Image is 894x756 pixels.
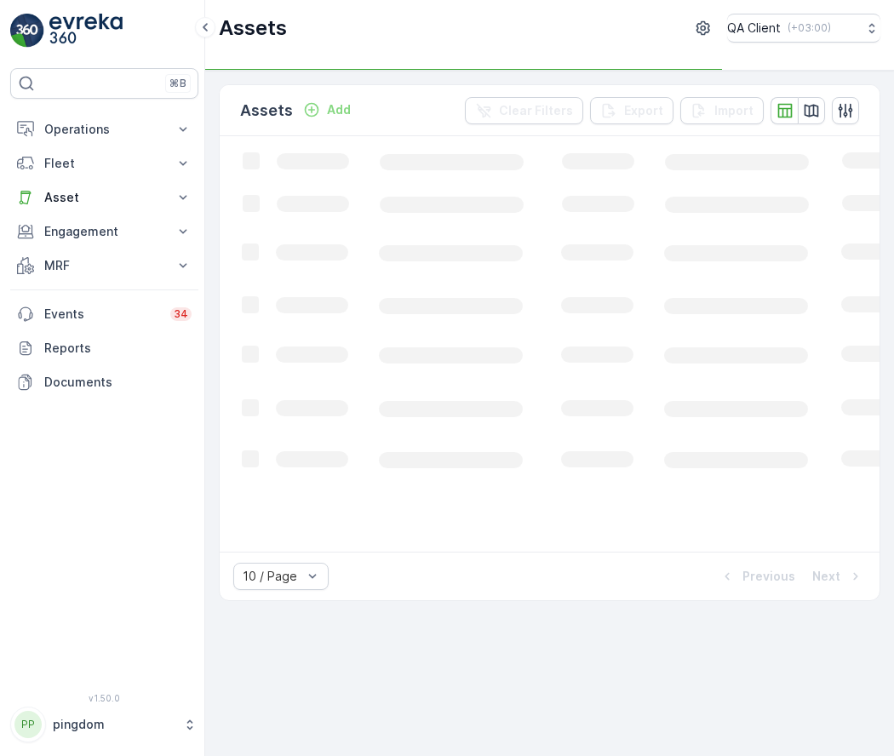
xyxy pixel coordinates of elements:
p: Add [327,101,351,118]
div: PP [14,711,42,738]
p: ⌘B [169,77,186,90]
p: Reports [44,340,192,357]
p: Documents [44,374,192,391]
img: logo_light-DOdMpM7g.png [49,14,123,48]
p: Import [714,102,754,119]
p: QA Client [727,20,781,37]
a: Events34 [10,297,198,331]
button: Previous [717,566,797,587]
p: 34 [174,307,188,321]
img: logo [10,14,44,48]
button: PPpingdom [10,707,198,742]
p: Previous [742,568,795,585]
a: Documents [10,365,198,399]
p: Clear Filters [499,102,573,119]
p: MRF [44,257,164,274]
button: Engagement [10,215,198,249]
button: MRF [10,249,198,283]
button: Next [811,566,866,587]
a: Reports [10,331,198,365]
p: Events [44,306,160,323]
p: Asset [44,189,164,206]
p: ( +03:00 ) [788,21,831,35]
p: Assets [219,14,287,42]
button: Operations [10,112,198,146]
p: Operations [44,121,164,138]
p: Assets [240,99,293,123]
button: Import [680,97,764,124]
button: Fleet [10,146,198,180]
button: Clear Filters [465,97,583,124]
button: Add [296,100,358,120]
p: pingdom [53,716,175,733]
span: v 1.50.0 [10,693,198,703]
button: Export [590,97,673,124]
button: Asset [10,180,198,215]
p: Engagement [44,223,164,240]
p: Export [624,102,663,119]
p: Next [812,568,840,585]
button: QA Client(+03:00) [727,14,880,43]
p: Fleet [44,155,164,172]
